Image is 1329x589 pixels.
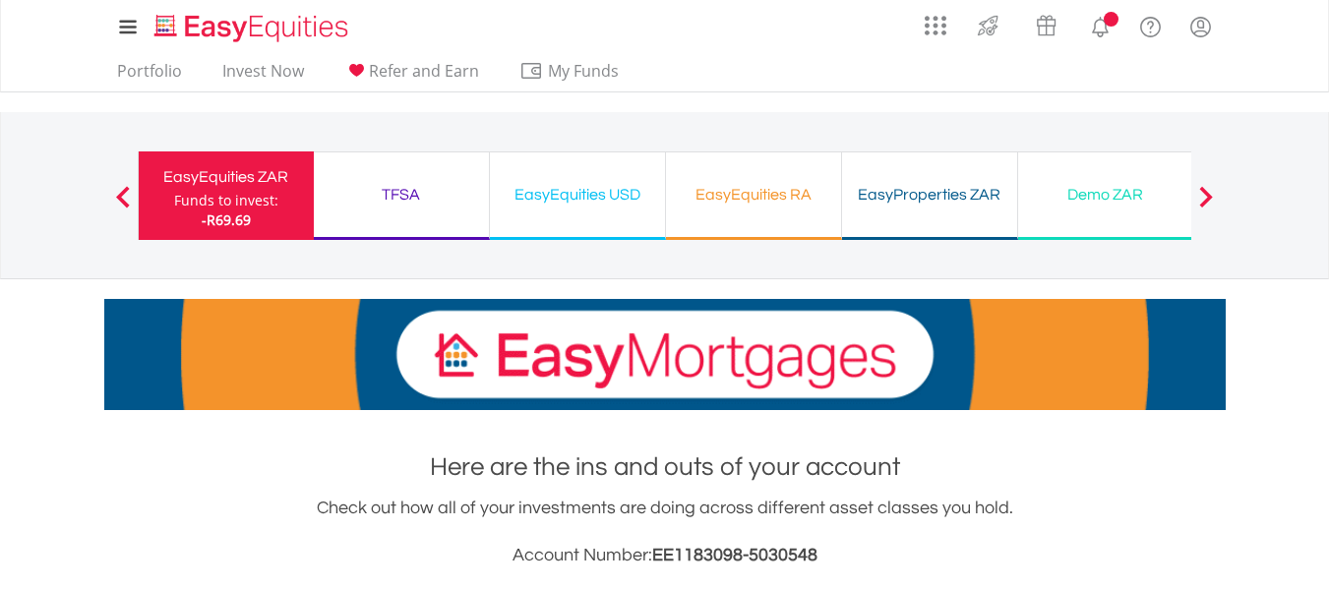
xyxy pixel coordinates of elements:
[652,546,817,564] span: EE1183098-5030548
[1030,181,1181,208] div: Demo ZAR
[678,181,829,208] div: EasyEquities RA
[174,191,278,210] div: Funds to invest:
[1017,5,1075,41] a: Vouchers
[151,163,302,191] div: EasyEquities ZAR
[1075,5,1125,44] a: Notifications
[326,181,477,208] div: TFSA
[214,61,312,91] a: Invest Now
[336,61,487,91] a: Refer and Earn
[103,196,143,215] button: Previous
[151,12,356,44] img: EasyEquities_Logo.png
[147,5,356,44] a: Home page
[369,60,479,82] span: Refer and Earn
[519,58,648,84] span: My Funds
[104,542,1226,569] h3: Account Number:
[1186,196,1226,215] button: Next
[854,181,1005,208] div: EasyProperties ZAR
[925,15,946,36] img: grid-menu-icon.svg
[109,61,190,91] a: Portfolio
[1125,5,1176,44] a: FAQ's and Support
[1176,5,1226,48] a: My Profile
[104,449,1226,485] h1: Here are the ins and outs of your account
[502,181,653,208] div: EasyEquities USD
[912,5,959,36] a: AppsGrid
[104,495,1226,569] div: Check out how all of your investments are doing across different asset classes you hold.
[1030,10,1062,41] img: vouchers-v2.svg
[202,210,251,229] span: -R69.69
[972,10,1004,41] img: thrive-v2.svg
[104,299,1226,410] img: EasyMortage Promotion Banner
